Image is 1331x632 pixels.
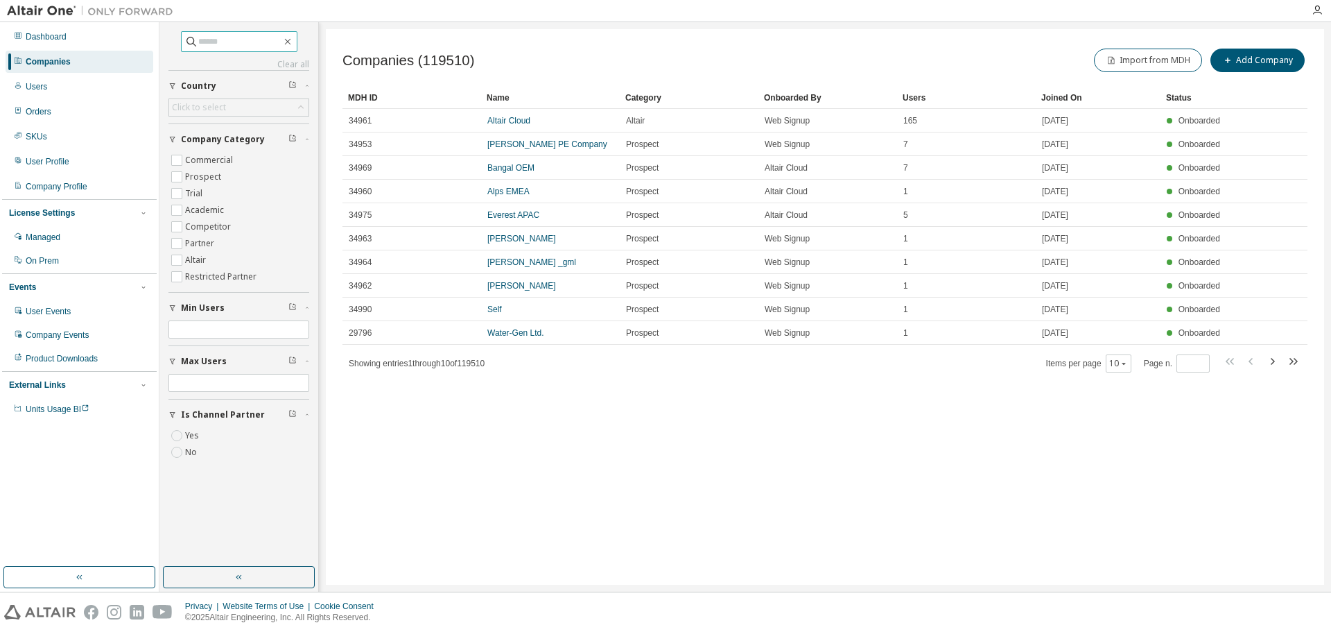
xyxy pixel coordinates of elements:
div: Managed [26,232,60,243]
span: Clear filter [288,302,297,314]
div: Cookie Consent [314,601,381,612]
span: 7 [903,139,908,150]
span: Altair [626,115,645,126]
span: Items per page [1046,355,1131,373]
span: 5 [903,210,908,221]
span: Altair Cloud [765,162,808,173]
span: Onboarded [1178,328,1220,338]
span: 1 [903,186,908,197]
div: Name [487,87,614,109]
span: Web Signup [765,327,810,339]
span: Onboarded [1178,139,1220,149]
label: Restricted Partner [185,268,259,285]
span: Clear filter [288,356,297,367]
span: Prospect [626,233,659,244]
div: Events [9,282,36,293]
a: Altair Cloud [487,116,530,126]
span: Min Users [181,302,225,314]
span: [DATE] [1042,210,1068,221]
span: 1 [903,327,908,339]
img: linkedin.svg [130,605,144,620]
span: 34964 [349,257,372,268]
div: Category [625,87,753,109]
span: Clear filter [288,80,297,92]
label: Prospect [185,169,224,185]
span: Is Channel Partner [181,409,265,420]
span: Web Signup [765,233,810,244]
a: [PERSON_NAME] [487,281,556,291]
label: Commercial [185,152,236,169]
span: Onboarded [1178,257,1220,267]
div: Product Downloads [26,353,98,364]
span: Companies (119510) [342,53,474,69]
a: Water-Gen Ltd. [487,328,544,338]
span: Altair Cloud [765,186,808,197]
span: Onboarded [1178,234,1220,244]
span: Prospect [626,280,659,291]
span: 7 [903,162,908,173]
span: Country [181,80,216,92]
a: [PERSON_NAME] [487,234,556,244]
button: Is Channel Partner [168,400,309,430]
span: Web Signup [765,257,810,268]
span: 34961 [349,115,372,126]
a: Everest APAC [487,210,539,220]
span: 34990 [349,304,372,315]
span: 34963 [349,233,372,244]
span: [DATE] [1042,162,1068,173]
span: 1 [903,233,908,244]
span: Clear filter [288,409,297,420]
label: Partner [185,235,217,252]
div: Privacy [185,601,223,612]
div: Dashboard [26,31,67,42]
span: Onboarded [1178,305,1220,314]
div: SKUs [26,131,47,142]
label: Academic [185,202,227,219]
span: [DATE] [1042,257,1068,268]
span: 34962 [349,280,372,291]
span: 34960 [349,186,372,197]
a: [PERSON_NAME] PE Company [487,139,607,149]
span: Onboarded [1178,163,1220,173]
span: 34975 [349,210,372,221]
span: Prospect [626,327,659,339]
div: Company Events [26,330,89,341]
span: Onboarded [1178,210,1220,220]
label: Yes [185,427,202,444]
div: MDH ID [348,87,476,109]
div: Onboarded By [764,87,891,109]
button: Min Users [168,293,309,323]
div: Click to select [169,99,308,116]
span: Altair Cloud [765,210,808,221]
span: Prospect [626,210,659,221]
span: Max Users [181,356,227,367]
a: Clear all [168,59,309,70]
div: Users [903,87,1030,109]
span: Clear filter [288,134,297,145]
span: Web Signup [765,280,810,291]
img: youtube.svg [153,605,173,620]
span: 1 [903,304,908,315]
span: Prospect [626,162,659,173]
span: Web Signup [765,304,810,315]
span: Showing entries 1 through 10 of 119510 [349,359,485,368]
div: Orders [26,106,51,117]
img: instagram.svg [107,605,121,620]
span: 1 [903,280,908,291]
div: License Settings [9,207,75,219]
div: On Prem [26,255,59,266]
span: Prospect [626,186,659,197]
span: Units Usage BI [26,404,89,414]
span: [DATE] [1042,327,1068,339]
span: 34953 [349,139,372,150]
span: Page n. [1144,355,1210,373]
span: [DATE] [1042,139,1068,150]
span: 165 [903,115,917,126]
span: Prospect [626,257,659,268]
span: [DATE] [1042,280,1068,291]
div: Company Profile [26,181,87,192]
div: Website Terms of Use [223,601,314,612]
label: No [185,444,200,461]
label: Competitor [185,219,234,235]
span: 1 [903,257,908,268]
